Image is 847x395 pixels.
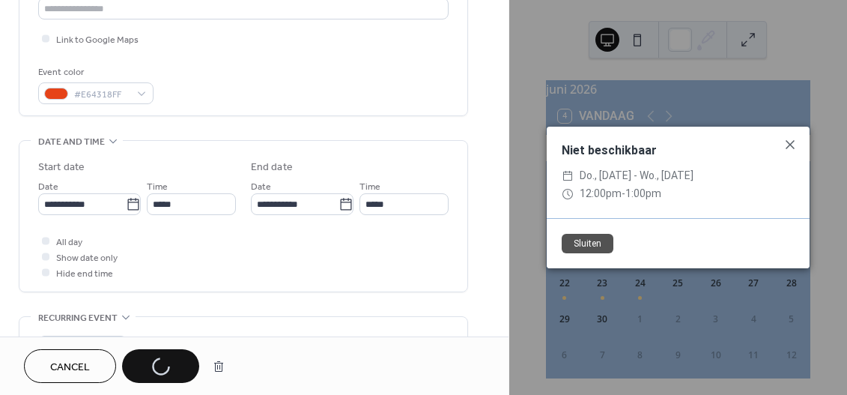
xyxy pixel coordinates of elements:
div: Event color [38,64,151,80]
span: Date and time [38,134,105,150]
span: - [622,187,625,199]
span: Link to Google Maps [56,32,139,48]
button: Sluiten [562,234,613,253]
span: Show date only [56,250,118,266]
span: 12:00pm [580,187,622,199]
button: Cancel [24,349,116,383]
span: Date [251,179,271,195]
div: ​ [562,185,574,203]
span: All day [56,235,82,250]
div: Start date [38,160,85,175]
span: 1:00pm [625,187,661,199]
span: do., [DATE] - wo., [DATE] [580,167,693,185]
span: Time [359,179,380,195]
span: Hide end time [56,266,113,282]
span: Cancel [50,360,90,376]
div: ​ [562,167,574,185]
div: Niet beschikbaar [547,142,810,160]
span: Time [147,179,168,195]
div: End date [251,160,293,175]
span: Date [38,179,58,195]
span: #E64318FF [74,87,130,103]
span: Recurring event [38,310,118,326]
